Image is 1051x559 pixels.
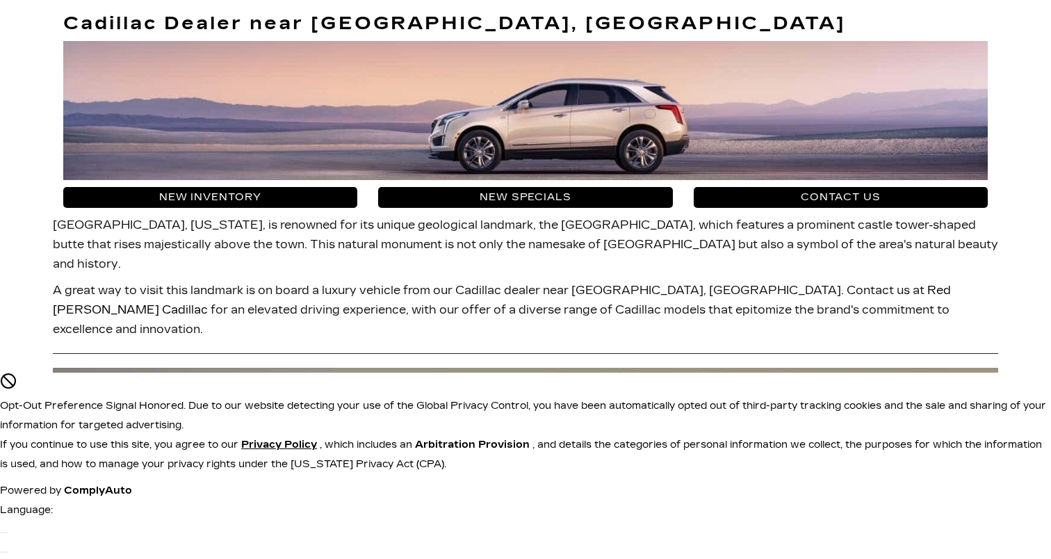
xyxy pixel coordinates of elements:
a: Red [PERSON_NAME] Cadillac [53,284,951,316]
a: Contact Us [694,187,988,208]
strong: Arbitration Provision [415,439,530,451]
p: [GEOGRAPHIC_DATA], [US_STATE], is renowned for its unique geological landmark, the [GEOGRAPHIC_DA... [53,216,999,274]
a: Privacy Policy [241,439,320,451]
strong: Cadillac Dealer near [GEOGRAPHIC_DATA], [GEOGRAPHIC_DATA] [63,13,846,34]
img: Cadillac Dealer [63,41,988,180]
a: New Inventory [63,187,358,208]
u: Privacy Policy [241,439,317,451]
a: New Specials [378,187,673,208]
a: ComplyAuto [64,485,132,496]
p: A great way to visit this landmark is on board a luxury vehicle from our Cadillac dealer near [GE... [53,281,999,339]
